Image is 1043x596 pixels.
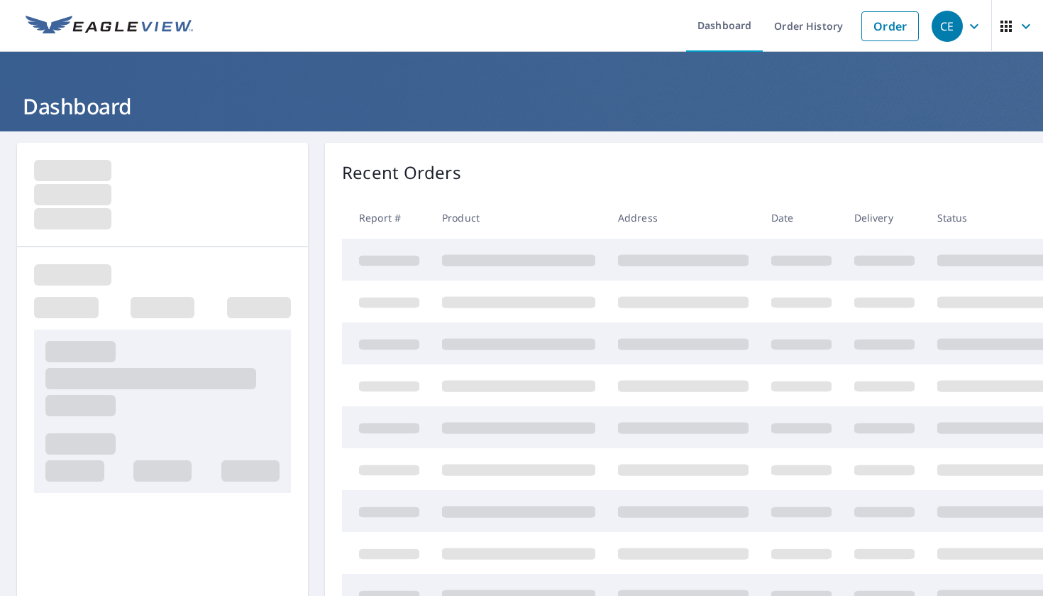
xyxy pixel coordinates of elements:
th: Address [607,197,760,239]
th: Product [431,197,607,239]
div: CE [932,11,963,42]
p: Recent Orders [342,160,461,185]
th: Date [760,197,843,239]
h1: Dashboard [17,92,1026,121]
th: Delivery [843,197,926,239]
th: Report # [342,197,431,239]
img: EV Logo [26,16,193,37]
a: Order [861,11,919,41]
